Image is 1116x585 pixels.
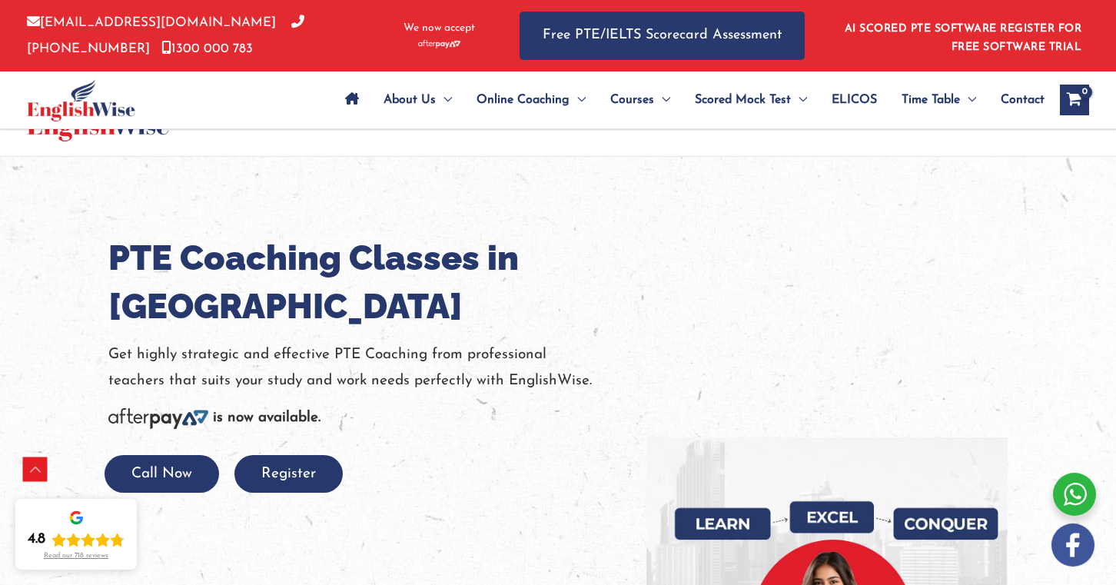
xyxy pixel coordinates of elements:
[654,73,670,127] span: Menu Toggle
[108,234,623,331] h1: PTE Coaching Classes in [GEOGRAPHIC_DATA]
[520,12,805,60] a: Free PTE/IELTS Scorecard Assessment
[333,73,1045,127] nav: Site Navigation: Main Menu
[108,342,623,394] p: Get highly strategic and effective PTE Coaching from professional teachers that suits your study ...
[234,455,343,493] button: Register
[570,73,586,127] span: Menu Toggle
[845,23,1082,53] a: AI SCORED PTE SOFTWARE REGISTER FOR FREE SOFTWARE TRIAL
[835,11,1089,61] aside: Header Widget 1
[902,73,960,127] span: Time Table
[436,73,452,127] span: Menu Toggle
[27,16,304,55] a: [PHONE_NUMBER]
[1060,85,1089,115] a: View Shopping Cart, empty
[404,21,475,36] span: We now accept
[889,73,988,127] a: Time TableMenu Toggle
[213,410,321,425] b: is now available.
[464,73,598,127] a: Online CoachingMenu Toggle
[105,455,219,493] button: Call Now
[695,73,791,127] span: Scored Mock Test
[27,79,135,121] img: cropped-ew-logo
[477,73,570,127] span: Online Coaching
[791,73,807,127] span: Menu Toggle
[610,73,654,127] span: Courses
[234,467,343,481] a: Register
[418,40,460,48] img: Afterpay-Logo
[371,73,464,127] a: About UsMenu Toggle
[960,73,976,127] span: Menu Toggle
[108,408,208,429] img: Afterpay-Logo
[598,73,683,127] a: CoursesMenu Toggle
[832,73,877,127] span: ELICOS
[683,73,819,127] a: Scored Mock TestMenu Toggle
[105,467,219,481] a: Call Now
[27,16,276,29] a: [EMAIL_ADDRESS][DOMAIN_NAME]
[44,552,108,560] div: Read our 718 reviews
[384,73,436,127] span: About Us
[28,530,125,549] div: Rating: 4.8 out of 5
[28,530,45,549] div: 4.8
[988,73,1045,127] a: Contact
[1051,524,1094,567] img: white-facebook.png
[819,73,889,127] a: ELICOS
[1001,73,1045,127] span: Contact
[161,42,253,55] a: 1300 000 783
